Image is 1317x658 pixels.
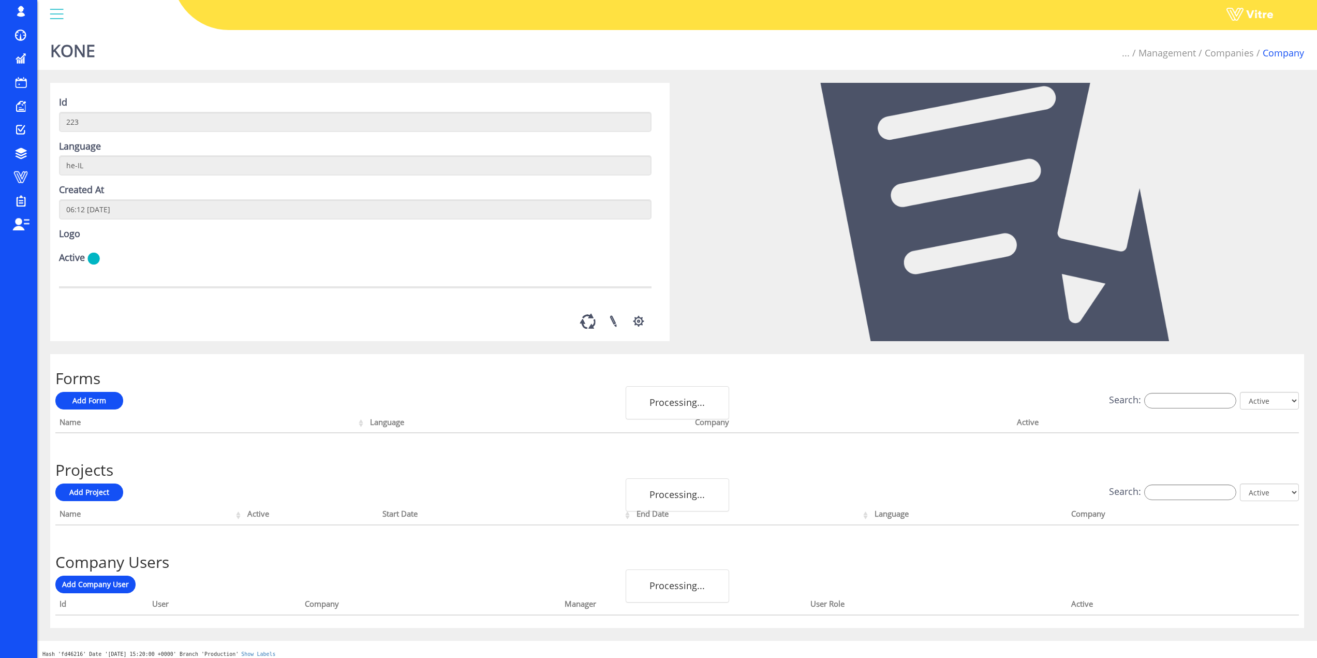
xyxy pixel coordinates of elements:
[87,252,100,265] img: yes
[626,386,729,419] div: Processing...
[42,651,239,657] span: Hash 'fd46216' Date '[DATE] 15:20:00 +0000' Branch 'Production'
[366,414,691,434] th: Language
[55,484,123,501] a: Add Project
[806,596,1067,616] th: User Role
[59,140,101,153] label: Language
[1130,47,1196,60] li: Management
[1109,393,1236,408] label: Search:
[241,651,275,657] a: Show Labels
[1254,47,1304,60] li: Company
[1013,414,1236,434] th: Active
[55,414,366,434] th: Name
[50,26,95,70] h1: KONE
[632,506,870,525] th: End Date
[243,506,379,525] th: Active
[59,227,80,241] label: Logo
[1205,47,1254,59] a: Companies
[1144,485,1236,500] input: Search:
[560,596,806,616] th: Manager
[626,569,729,603] div: Processing...
[55,576,136,593] a: Add Company User
[1144,393,1236,408] input: Search:
[72,396,106,405] span: Add Form
[1109,485,1236,500] label: Search:
[59,96,67,109] label: Id
[1067,596,1248,616] th: Active
[301,596,560,616] th: Company
[55,392,123,410] a: Add Form
[1122,47,1130,59] span: ...
[1067,506,1262,525] th: Company
[69,487,109,497] span: Add Project
[55,553,1299,571] h2: Company Users
[59,183,104,197] label: Created At
[62,579,129,589] span: Add Company User
[378,506,632,525] th: Start Date
[55,461,1299,478] h2: Projects
[55,596,148,616] th: Id
[55,370,1299,387] h2: Forms
[691,414,1012,434] th: Company
[148,596,301,616] th: User
[626,478,729,511] div: Processing...
[870,506,1067,525] th: Language
[59,251,85,265] label: Active
[55,506,243,525] th: Name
